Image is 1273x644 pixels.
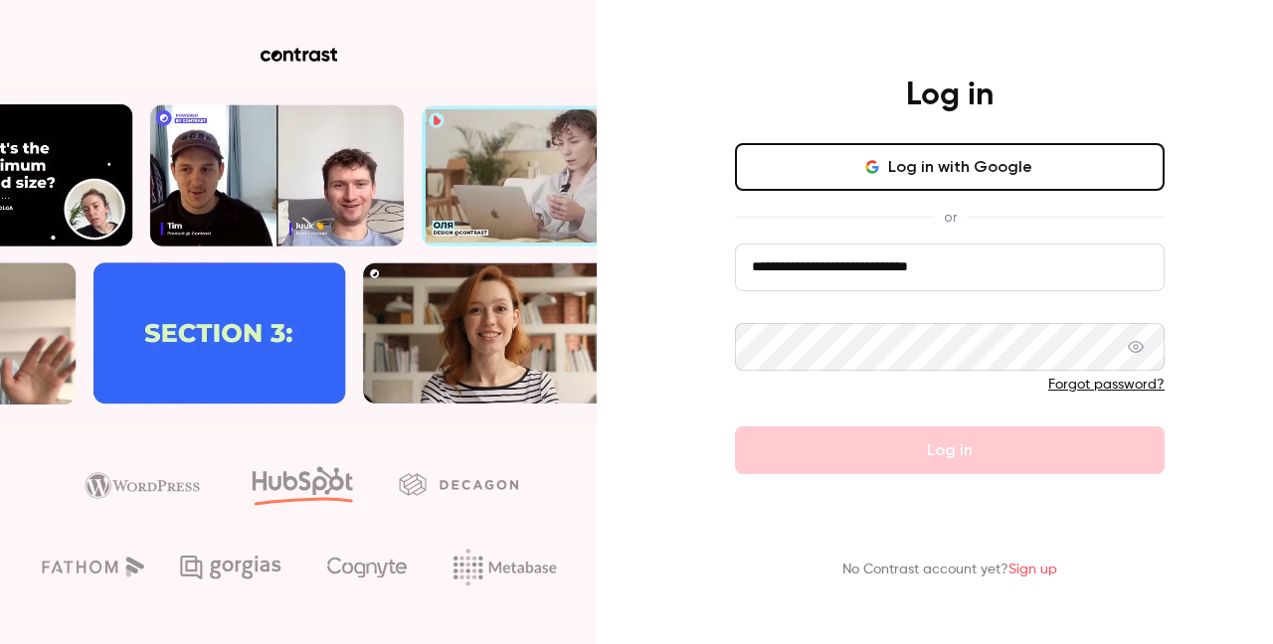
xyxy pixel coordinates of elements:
[934,207,967,228] span: or
[1048,378,1165,392] a: Forgot password?
[842,560,1057,580] p: No Contrast account yet?
[906,76,994,115] h4: Log in
[735,143,1165,191] button: Log in with Google
[1008,563,1057,576] a: Sign up
[399,473,518,495] img: decagon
